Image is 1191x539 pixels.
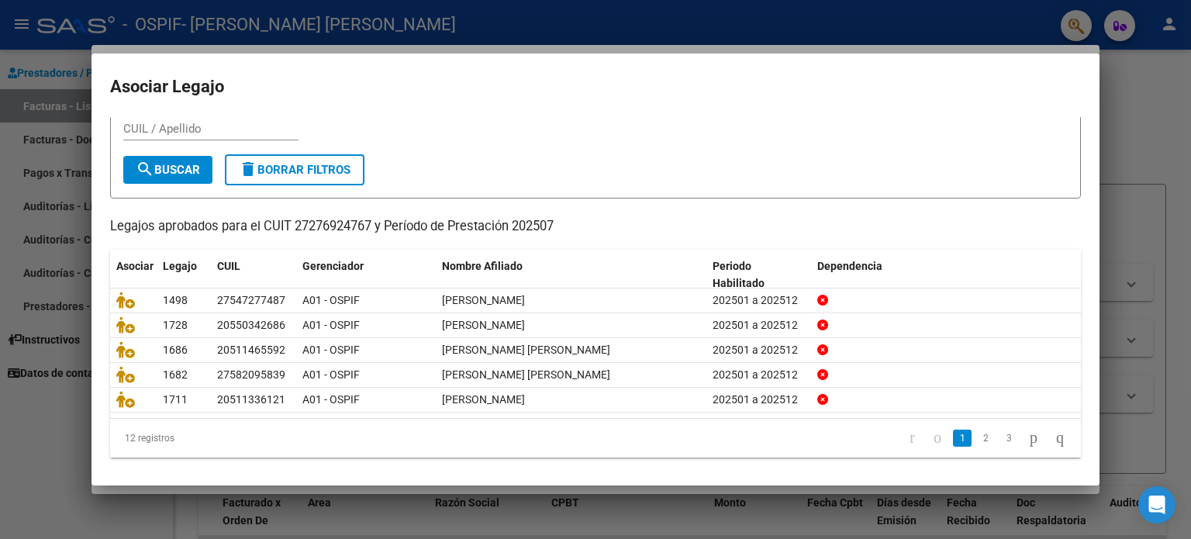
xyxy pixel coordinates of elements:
span: ROJAS MIRNA OLIVIA [442,294,525,306]
div: 27582095839 [217,366,285,384]
a: go to first page [903,430,922,447]
p: Legajos aprobados para el CUIT 27276924767 y Período de Prestación 202507 [110,217,1081,237]
li: page 2 [974,425,997,451]
button: Borrar Filtros [225,154,364,185]
span: A01 - OSPIF [302,393,360,406]
span: Dependencia [817,260,882,272]
datatable-header-cell: CUIL [211,250,296,301]
a: 3 [999,430,1018,447]
datatable-header-cell: Nombre Afiliado [436,250,706,301]
span: A01 - OSPIF [302,344,360,356]
span: 1498 [163,294,188,306]
li: page 1 [951,425,974,451]
datatable-header-cell: Asociar [110,250,157,301]
div: 12 registros [110,419,302,458]
span: Legajo [163,260,197,272]
datatable-header-cell: Dependencia [811,250,1082,301]
div: 202501 a 202512 [713,391,805,409]
span: 1682 [163,368,188,381]
span: Periodo Habilitado [713,260,765,290]
span: 1728 [163,319,188,331]
span: ARZENTE RAMIRO [442,393,525,406]
datatable-header-cell: Gerenciador [296,250,436,301]
span: A01 - OSPIF [302,368,360,381]
span: Buscar [136,163,200,177]
datatable-header-cell: Legajo [157,250,211,301]
div: 20511336121 [217,391,285,409]
button: Buscar [123,156,212,184]
span: FERNANDEZ SANTINO NICOLAS [442,319,525,331]
div: 202501 a 202512 [713,341,805,359]
span: 1711 [163,393,188,406]
a: go to previous page [927,430,948,447]
span: Borrar Filtros [239,163,350,177]
span: Nombre Afiliado [442,260,523,272]
div: 202501 a 202512 [713,316,805,334]
div: 202501 a 202512 [713,366,805,384]
span: Gerenciador [302,260,364,272]
mat-icon: delete [239,160,257,178]
div: 27547277487 [217,292,285,309]
div: 20550342686 [217,316,285,334]
h2: Asociar Legajo [110,72,1081,102]
li: page 3 [997,425,1020,451]
datatable-header-cell: Periodo Habilitado [706,250,811,301]
span: Asociar [116,260,154,272]
span: A01 - OSPIF [302,319,360,331]
a: go to last page [1049,430,1071,447]
a: 2 [976,430,995,447]
div: 20511465592 [217,341,285,359]
span: GIMENEZ LABAT ABIGAIL MARIA [442,368,610,381]
a: 1 [953,430,972,447]
div: Open Intercom Messenger [1138,486,1175,523]
a: go to next page [1023,430,1044,447]
span: 1686 [163,344,188,356]
span: FIGUEREDO THIAGO BENJAMIN [442,344,610,356]
mat-icon: search [136,160,154,178]
div: 202501 a 202512 [713,292,805,309]
span: A01 - OSPIF [302,294,360,306]
span: CUIL [217,260,240,272]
